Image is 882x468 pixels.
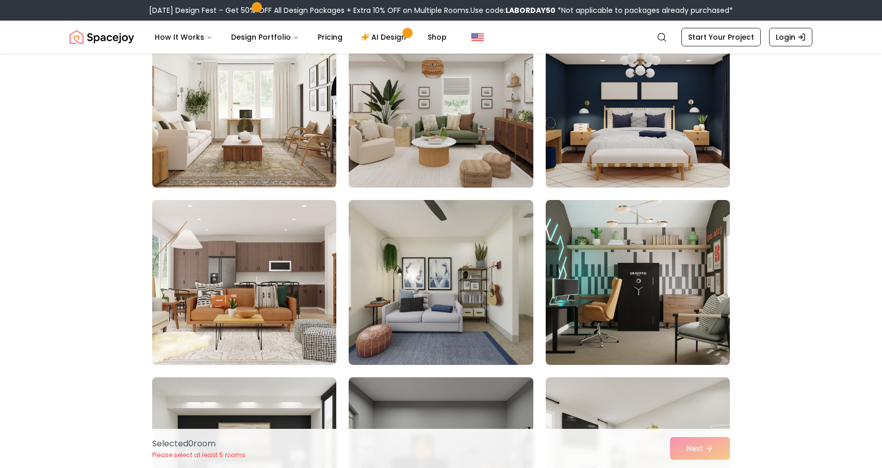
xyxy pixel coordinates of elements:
nav: Main [146,27,455,47]
img: Room room-12 [546,23,730,188]
a: Shop [419,27,455,47]
div: [DATE] Design Fest – Get 50% OFF All Design Packages + Extra 10% OFF on Multiple Rooms. [149,5,733,15]
img: Room room-14 [349,200,533,365]
button: Design Portfolio [223,27,307,47]
a: Start Your Project [681,28,761,46]
img: Room room-15 [546,200,730,365]
img: United States [471,31,484,43]
span: Use code: [470,5,556,15]
img: Room room-13 [152,200,336,365]
a: Login [769,28,812,46]
a: AI Design [353,27,417,47]
a: Pricing [309,27,351,47]
b: LABORDAY50 [505,5,556,15]
span: *Not applicable to packages already purchased* [556,5,733,15]
button: How It Works [146,27,221,47]
img: Room room-11 [344,19,537,192]
img: Spacejoy Logo [70,27,134,47]
p: Selected 0 room [152,438,246,450]
img: Room room-10 [152,23,336,188]
p: Please select at least 5 rooms [152,451,246,459]
a: Spacejoy [70,27,134,47]
nav: Global [70,21,812,54]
